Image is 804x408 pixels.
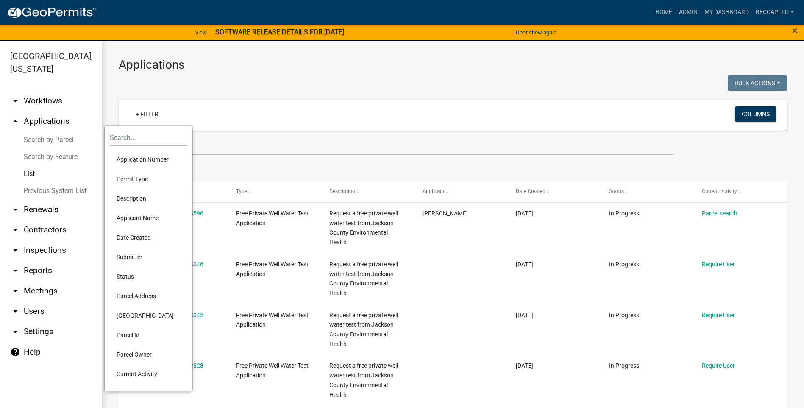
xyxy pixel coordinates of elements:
[10,225,20,235] i: arrow_drop_down
[694,182,787,202] datatable-header-cell: Current Activity
[329,362,398,398] span: Request a free private well water test from Jackson County Environmental Health
[110,228,187,247] li: Date Created
[110,189,187,208] li: Description
[609,362,639,369] span: In Progress
[329,210,398,246] span: Request a free private well water test from Jackson County Environmental Health
[236,261,309,277] span: Free Private Well Water Test Application
[10,204,20,215] i: arrow_drop_down
[329,188,355,194] span: Description
[110,267,187,286] li: Status
[236,210,309,226] span: Free Private Well Water Test Application
[329,312,398,347] span: Request a free private well water test from Jackson County Environmental Health
[609,188,624,194] span: Status
[110,129,187,146] input: Search...
[702,188,737,194] span: Current Activity
[110,364,187,384] li: Current Activity
[110,306,187,325] li: [GEOGRAPHIC_DATA]
[609,312,639,319] span: In Progress
[236,312,309,328] span: Free Private Well Water Test Application
[129,106,165,122] a: + Filter
[792,25,798,36] span: ×
[516,188,545,194] span: Date Created
[10,265,20,276] i: arrow_drop_down
[236,362,309,379] span: Free Private Well Water Test Application
[10,116,20,126] i: arrow_drop_up
[110,208,187,228] li: Applicant Name
[676,4,701,20] a: Admin
[728,75,787,91] button: Bulk Actions
[508,182,601,202] datatable-header-cell: Date Created
[701,4,752,20] a: My Dashboard
[228,182,321,202] datatable-header-cell: Type
[423,210,468,217] span: Cathy Johnson
[110,325,187,345] li: Parcel Id
[752,4,797,20] a: BeccaPflu
[423,188,445,194] span: Applicant
[110,345,187,364] li: Parcel Owner
[516,362,533,369] span: 09/23/2025
[415,182,508,202] datatable-header-cell: Applicant
[516,261,533,268] span: 09/23/2025
[192,25,210,39] a: View
[215,28,344,36] strong: SOFTWARE RELEASE DETAILS FOR [DATE]
[329,261,398,296] span: Request a free private well water test from Jackson County Environmental Health
[110,150,187,169] li: Application Number
[516,210,533,217] span: 09/24/2025
[10,327,20,337] i: arrow_drop_down
[119,137,673,155] input: Search for applications
[702,312,735,319] a: Require User
[702,362,735,369] a: Require User
[110,286,187,306] li: Parcel Address
[652,4,676,20] a: Home
[702,261,735,268] a: Require User
[110,247,187,267] li: Submitter
[236,188,247,194] span: Type
[10,286,20,296] i: arrow_drop_down
[516,312,533,319] span: 09/23/2025
[10,306,20,316] i: arrow_drop_down
[735,106,776,122] button: Columns
[702,210,737,217] a: Parcel search
[321,182,415,202] datatable-header-cell: Description
[609,261,639,268] span: In Progress
[10,96,20,106] i: arrow_drop_down
[119,58,787,72] h3: Applications
[512,25,560,39] button: Don't show again
[110,169,187,189] li: Permit Type
[601,182,694,202] datatable-header-cell: Status
[10,245,20,255] i: arrow_drop_down
[792,25,798,36] button: Close
[609,210,639,217] span: In Progress
[10,347,20,357] i: help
